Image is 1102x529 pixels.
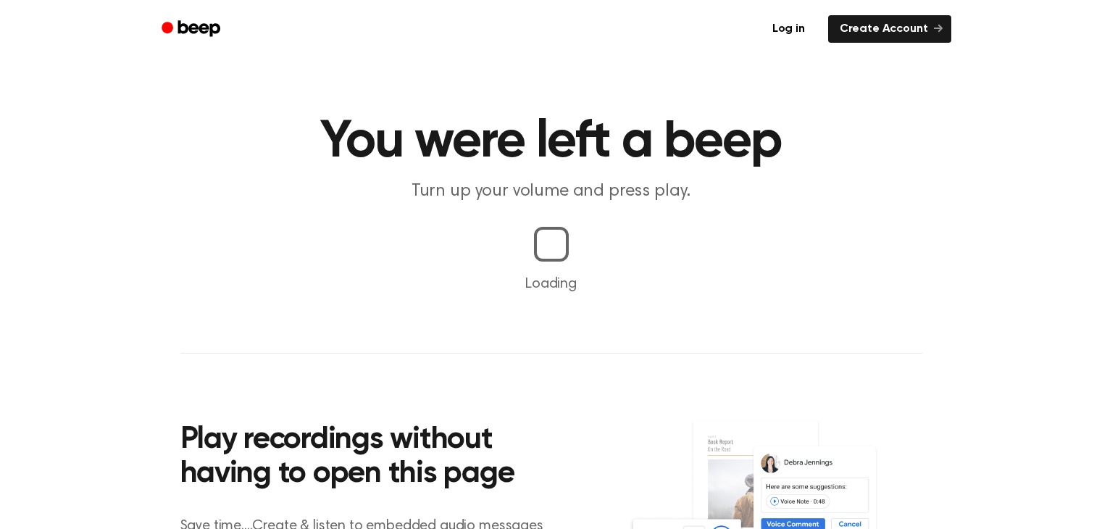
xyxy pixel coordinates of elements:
[828,15,951,43] a: Create Account
[180,116,922,168] h1: You were left a beep
[180,423,571,492] h2: Play recordings without having to open this page
[17,273,1085,295] p: Loading
[273,180,830,204] p: Turn up your volume and press play.
[151,15,233,43] a: Beep
[758,12,819,46] a: Log in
